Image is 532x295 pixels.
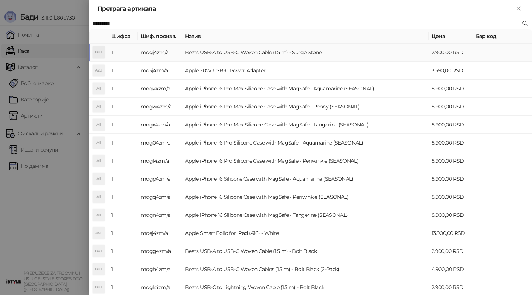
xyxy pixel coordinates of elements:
div: AI1 [93,83,105,94]
div: ASF [93,227,105,239]
td: 8.900,00 RSD [429,98,473,116]
th: Шифра [108,29,138,44]
td: 3.590,00 RSD [429,62,473,80]
td: 8.900,00 RSD [429,170,473,188]
td: 8.900,00 RSD [429,134,473,152]
td: Apple iPhone 16 Pro Max Silicone Case with MagSafe - Peony (SEASONAL) [182,98,429,116]
td: 1 [108,188,138,206]
td: Apple iPhone 16 Silicone Case with MagSafe - Aquamarine (SEASONAL) [182,170,429,188]
td: 1 [108,80,138,98]
td: 2.900,00 RSD [429,44,473,62]
td: Apple Smart Folio for iPad (A16) - White [182,224,429,242]
td: mdgy4zm/a [138,80,182,98]
td: 1 [108,134,138,152]
td: 8.900,00 RSD [429,206,473,224]
div: BUT [93,281,105,293]
td: 8.900,00 RSD [429,152,473,170]
div: AI1 [93,209,105,221]
td: mdgx4zm/a [138,116,182,134]
div: AI1 [93,155,105,167]
td: Beats USB-A to USB-C Woven Cable (1.5 m) - Surge Stone [182,44,429,62]
div: BUT [93,245,105,257]
td: mdgn4zm/a [138,206,182,224]
td: mdgw4zm/a [138,98,182,116]
button: Close [514,4,523,13]
td: 4.900,00 RSD [429,260,473,278]
td: mdg14zm/a [138,152,182,170]
div: AI1 [93,173,105,185]
td: 1 [108,170,138,188]
td: Apple iPhone 16 Pro Silicone Case with MagSafe - Periwinkle (SEASONAL) [182,152,429,170]
div: AI1 [93,101,105,112]
td: mdgg4zm/a [138,242,182,260]
div: AI1 [93,191,105,203]
div: Претрага артикала [98,4,514,13]
td: 8.900,00 RSD [429,116,473,134]
td: 1 [108,98,138,116]
td: Apple iPhone 16 Silicone Case with MagSafe - Periwinkle (SEASONAL) [182,188,429,206]
td: 1 [108,152,138,170]
div: A2U [93,65,105,76]
td: 1 [108,62,138,80]
div: BUT [93,46,105,58]
td: mdgq4zm/a [138,188,182,206]
td: md3j4zm/a [138,62,182,80]
td: 8.900,00 RSD [429,80,473,98]
td: 2.900,00 RSD [429,242,473,260]
th: Цена [429,29,473,44]
td: Apple iPhone 16 Silicone Case with MagSafe - Tangerine (SEASONAL) [182,206,429,224]
td: mdej4zm/a [138,224,182,242]
td: mdgj4zm/a [138,44,182,62]
td: Beats USB-A to USB-C Woven Cables (1.5 m) - Bolt Black (2-Pack) [182,260,429,278]
td: 1 [108,206,138,224]
th: Шиф. произв. [138,29,182,44]
td: 1 [108,224,138,242]
td: Apple iPhone 16 Pro Max Silicone Case with MagSafe - Tangerine (SEASONAL) [182,116,429,134]
td: mdgp4zm/a [138,170,182,188]
td: 1 [108,260,138,278]
td: Beats USB-A to USB-C Woven Cable (1.5 m) - Bolt Black [182,242,429,260]
td: mdg04zm/a [138,134,182,152]
td: Apple iPhone 16 Pro Silicone Case with MagSafe - Aquamarine (SEASONAL) [182,134,429,152]
td: Apple 20W USB-C Power Adapter [182,62,429,80]
td: 1 [108,116,138,134]
td: Apple iPhone 16 Pro Max Silicone Case with MagSafe - Aquamarine (SEASONAL) [182,80,429,98]
td: 13.900,00 RSD [429,224,473,242]
td: 1 [108,44,138,62]
td: 1 [108,242,138,260]
th: Бар код [473,29,532,44]
th: Назив [182,29,429,44]
div: BUT [93,263,105,275]
div: AI1 [93,137,105,149]
td: 8.900,00 RSD [429,188,473,206]
td: mdgh4zm/a [138,260,182,278]
div: AI1 [93,119,105,131]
